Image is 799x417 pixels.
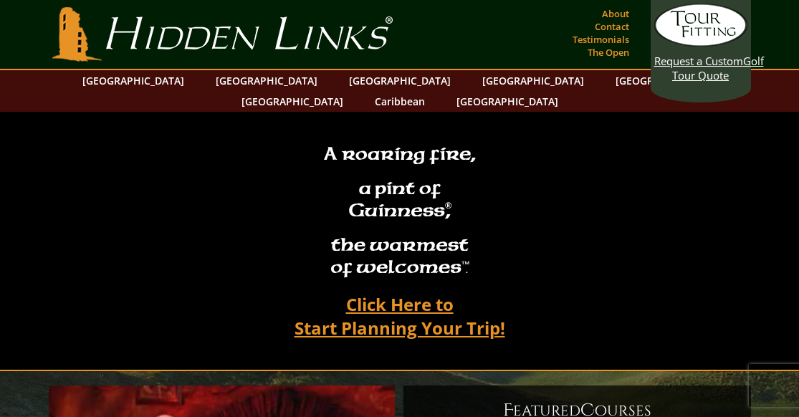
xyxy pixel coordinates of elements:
span: Request a Custom [654,54,743,68]
a: [GEOGRAPHIC_DATA] [209,70,325,91]
a: [GEOGRAPHIC_DATA] [449,91,565,112]
h2: A roaring fire, a pint of Guinness , the warmest of welcomesâ„¢. [315,137,485,287]
a: Contact [591,16,633,37]
a: [GEOGRAPHIC_DATA] [608,70,724,91]
a: Testimonials [569,29,633,49]
a: [GEOGRAPHIC_DATA] [234,91,350,112]
a: Caribbean [368,91,432,112]
a: About [598,4,633,24]
a: The Open [584,42,633,62]
a: [GEOGRAPHIC_DATA] [75,70,191,91]
a: [GEOGRAPHIC_DATA] [342,70,458,91]
a: Click Here toStart Planning Your Trip! [280,287,520,345]
a: Request a CustomGolf Tour Quote [654,4,747,82]
a: [GEOGRAPHIC_DATA] [475,70,591,91]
